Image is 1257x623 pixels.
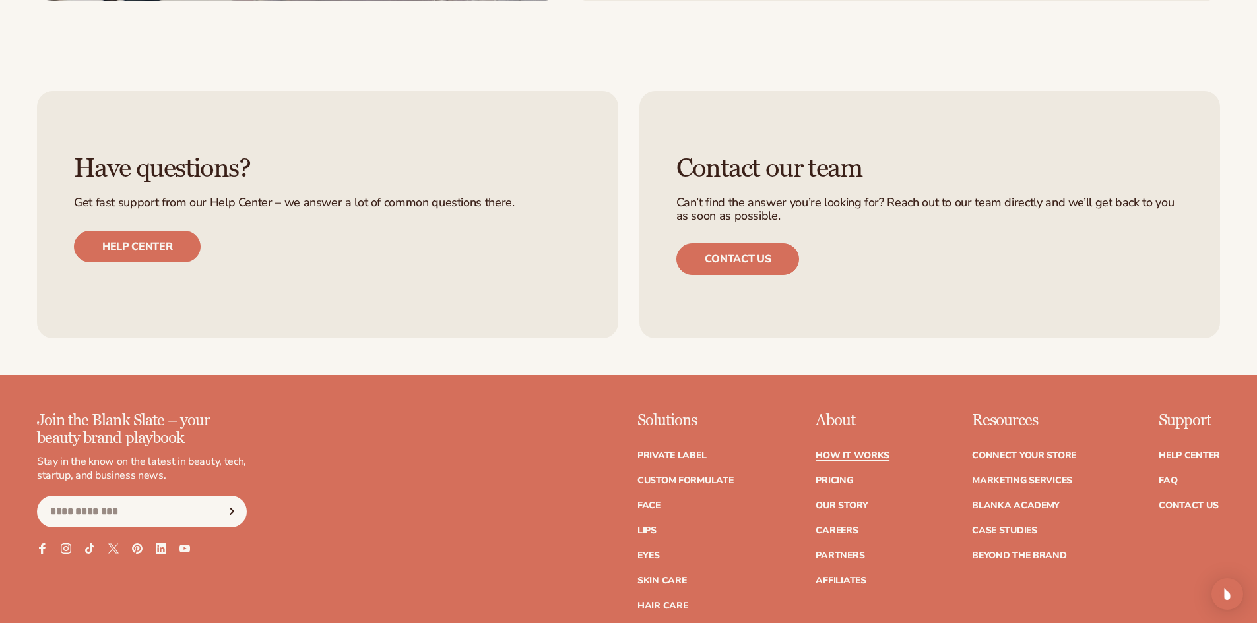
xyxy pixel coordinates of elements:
a: Hair Care [637,601,688,610]
p: Solutions [637,412,734,429]
a: Contact us [676,243,800,275]
a: Private label [637,451,706,460]
a: Blanka Academy [972,501,1060,510]
p: About [816,412,889,429]
a: Our Story [816,501,868,510]
a: Help center [74,231,201,262]
a: Case Studies [972,526,1037,535]
p: Can’t find the answer you’re looking for? Reach out to our team directly and we’ll get back to yo... [676,196,1184,223]
a: Lips [637,526,657,535]
a: Partners [816,551,864,560]
a: How It Works [816,451,889,460]
button: Subscribe [217,496,246,527]
p: Stay in the know on the latest in beauty, tech, startup, and business news. [37,455,247,483]
h3: Have questions? [74,154,581,183]
a: Eyes [637,551,660,560]
a: Custom formulate [637,476,734,485]
a: Connect your store [972,451,1076,460]
a: Beyond the brand [972,551,1067,560]
p: Join the Blank Slate – your beauty brand playbook [37,412,247,447]
a: Pricing [816,476,853,485]
p: Resources [972,412,1076,429]
a: FAQ [1159,476,1177,485]
a: Skin Care [637,576,686,585]
a: Affiliates [816,576,866,585]
p: Support [1159,412,1220,429]
a: Help Center [1159,451,1220,460]
a: Marketing services [972,476,1072,485]
div: Open Intercom Messenger [1211,578,1243,610]
p: Get fast support from our Help Center – we answer a lot of common questions there. [74,196,581,210]
a: Face [637,501,661,510]
a: Careers [816,526,858,535]
a: Contact Us [1159,501,1218,510]
h3: Contact our team [676,154,1184,183]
